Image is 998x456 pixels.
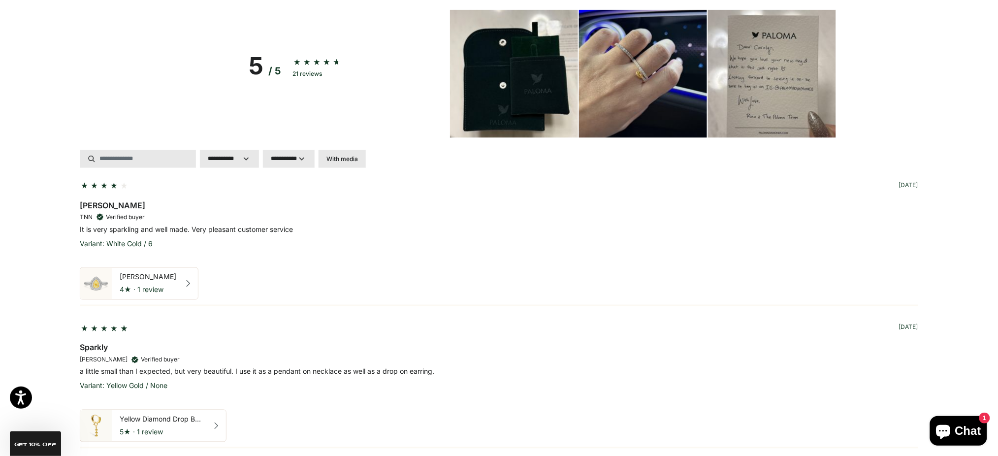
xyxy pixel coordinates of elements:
[80,367,918,376] p: ​a little small than I expected, but very beautiful. I use it as a pendant on necklace as well as...
[927,416,990,448] inbox-online-store-chat: Shopify online store chat
[80,267,198,300] a: [PERSON_NAME]4★ · 1 review
[141,355,180,365] span: Verified buyer
[899,323,918,332] div: [DATE]
[120,273,176,282] div: [PERSON_NAME]
[80,225,918,233] p: ​It is very sparkling and well made. Very pleasant customer service
[120,415,204,424] div: Yellow Diamond Drop Bezel Trio Charm
[10,431,61,456] div: GET 10% Off
[292,70,352,77] div: 21 reviews
[249,52,263,80] div: 5
[80,321,129,334] div: 5 star review
[80,268,112,299] img: Jasmine Ring
[80,410,226,442] a: Yellow Diamond Drop Bezel Trio Charm5★ · 1 review
[120,428,204,437] div: 5 ★ · 1 review
[80,382,918,390] p: Variant: Yellow Gold / None
[80,212,93,222] div: TNN
[106,212,145,222] span: Verified buyer
[326,155,358,163] span: With media
[263,150,315,168] select: Filter by:
[708,10,836,138] img: Happy Customer with a Great Experience
[80,150,196,168] input: Search
[80,178,129,191] div: 4 star review
[80,355,128,365] div: [PERSON_NAME]
[80,342,918,355] div: Sparkly
[579,10,707,138] img: Happy Customer with a Great Experience
[249,52,281,80] div: Average rating is 5 stars
[120,286,176,294] div: 4 ★ · 1 review
[450,10,578,138] img: Happy Customer with a Great Experience
[80,410,112,442] img: Yellow Diamond Drop Bezel Trio Charm
[15,442,57,447] span: GET 10% Off
[200,150,259,168] select: Sort by:
[80,199,918,212] div: [PERSON_NAME]
[899,180,918,190] div: [DATE]
[268,65,281,77] div: / 5
[80,239,918,248] p: Variant: White Gold / 6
